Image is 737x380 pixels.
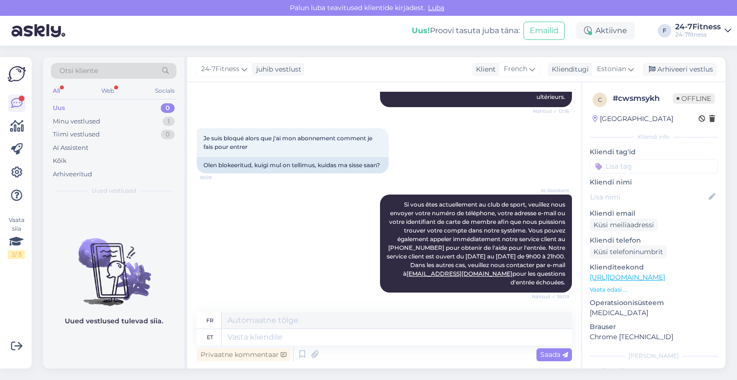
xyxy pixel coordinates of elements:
[576,22,635,39] div: Aktiivne
[675,23,731,38] a: 24-7Fitness24-7fitness
[161,130,175,139] div: 0
[590,208,718,219] p: Kliendi email
[53,143,88,153] div: AI Assistent
[406,270,512,277] a: [EMAIL_ADDRESS][DOMAIN_NAME]
[590,366,718,376] p: Märkmed
[207,329,213,345] div: et
[532,293,569,300] span: Nähtud ✓ 18:09
[540,350,568,359] span: Saada
[201,64,239,74] span: 24-7Fitness
[590,235,718,245] p: Kliendi telefon
[252,64,301,74] div: juhib vestlust
[8,65,26,83] img: Askly Logo
[675,23,721,31] div: 24-7Fitness
[203,135,374,150] span: Je suis bloqué alors que j'ai mon abonnement comment je fais pour entrer
[53,117,100,126] div: Minu vestlused
[613,93,673,104] div: # cwsmsykh
[53,170,92,179] div: Arhiveeritud
[590,245,667,258] div: Küsi telefoninumbrit
[643,63,717,76] div: Arhiveeri vestlus
[598,96,602,103] span: c
[658,24,671,37] div: F
[533,108,569,115] span: Nähtud ✓ 12:16
[590,332,718,342] p: Chrome [TECHNICAL_ID]
[675,31,721,38] div: 24-7fitness
[590,219,658,232] div: Küsi meiliaadressi
[593,114,673,124] div: [GEOGRAPHIC_DATA]
[590,177,718,187] p: Kliendi nimi
[412,25,520,37] div: Proovi tasuta juba täna:
[504,64,527,74] span: French
[590,159,718,173] input: Lisa tag
[387,201,567,286] span: Si vous êtes actuellement au club de sport, veuillez nous envoyer votre numéro de téléphone, votr...
[673,93,715,104] span: Offline
[590,285,718,294] p: Vaata edasi ...
[597,64,626,74] span: Estonian
[548,64,589,74] div: Klienditugi
[65,316,163,326] p: Uued vestlused tulevad siia.
[197,348,290,361] div: Privaatne kommentaar
[8,250,25,259] div: 2 / 3
[43,221,184,307] img: No chats
[8,216,25,259] div: Vaata siia
[590,298,718,308] p: Operatsioonisüsteem
[533,187,569,194] span: AI Assistent
[53,103,65,113] div: Uus
[200,174,236,181] span: 18:09
[590,308,718,318] p: [MEDICAL_DATA]
[53,156,67,166] div: Kõik
[51,85,62,97] div: All
[53,130,100,139] div: Tiimi vestlused
[59,66,98,76] span: Otsi kliente
[590,262,718,272] p: Klienditeekond
[590,192,707,202] input: Lisa nimi
[153,85,177,97] div: Socials
[92,186,136,195] span: Uued vestlused
[161,103,175,113] div: 0
[412,26,430,35] b: Uus!
[590,147,718,157] p: Kliendi tag'id
[163,117,175,126] div: 1
[425,3,447,12] span: Luba
[197,157,389,173] div: Olen blokeeritud, kuigi mul on tellimus, kuidas ma sisse saan?
[590,352,718,360] div: [PERSON_NAME]
[99,85,116,97] div: Web
[590,273,665,282] a: [URL][DOMAIN_NAME]
[472,64,496,74] div: Klient
[523,22,565,40] button: Emailid
[206,312,214,329] div: fr
[590,322,718,332] p: Brauser
[590,133,718,141] div: Kliendi info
